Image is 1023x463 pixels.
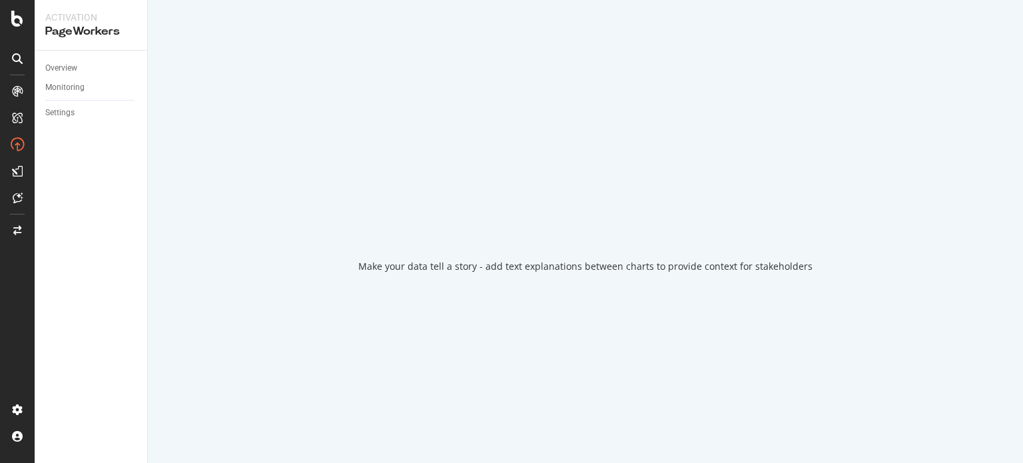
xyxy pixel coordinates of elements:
[45,81,138,95] a: Monitoring
[537,191,633,238] div: animation
[45,106,138,120] a: Settings
[45,24,137,39] div: PageWorkers
[358,260,813,273] div: Make your data tell a story - add text explanations between charts to provide context for stakeho...
[45,11,137,24] div: Activation
[45,61,77,75] div: Overview
[45,81,85,95] div: Monitoring
[45,106,75,120] div: Settings
[45,61,138,75] a: Overview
